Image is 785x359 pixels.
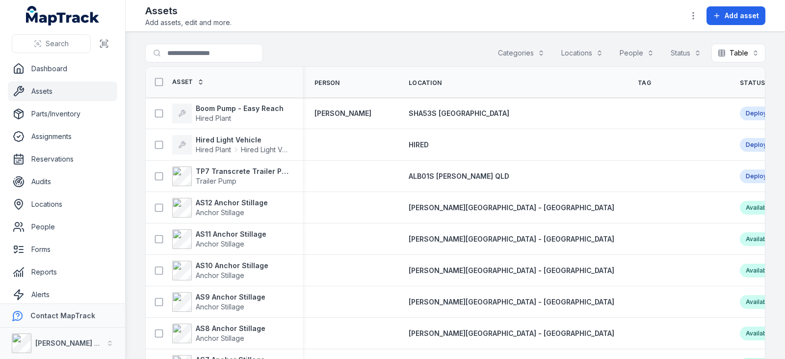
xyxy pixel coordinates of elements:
span: Search [46,39,69,49]
span: Anchor Stillage [196,334,244,342]
span: Person [314,79,340,87]
a: Dashboard [8,59,117,79]
a: Hired Light VehicleHired PlantHired Light Vehicle [172,135,291,155]
a: [PERSON_NAME][GEOGRAPHIC_DATA] - [GEOGRAPHIC_DATA] [409,234,614,244]
strong: Boom Pump - Easy Reach [196,104,284,113]
span: Add assets, edit and more. [145,18,232,28]
a: Status [740,79,776,87]
a: People [8,217,117,237]
strong: [PERSON_NAME] Group [35,339,116,347]
span: [PERSON_NAME][GEOGRAPHIC_DATA] - [GEOGRAPHIC_DATA] [409,203,614,212]
span: Hired Plant [196,145,231,155]
a: Assignments [8,127,117,146]
a: SHA53S [GEOGRAPHIC_DATA] [409,109,509,118]
a: MapTrack [26,6,100,26]
strong: AS9 Anchor Stillage [196,292,265,302]
a: Locations [8,194,117,214]
a: [PERSON_NAME][GEOGRAPHIC_DATA] - [GEOGRAPHIC_DATA] [409,297,614,307]
a: AS8 Anchor StillageAnchor Stillage [172,324,265,343]
a: Forms [8,240,117,259]
a: Reports [8,262,117,282]
strong: AS12 Anchor Stillage [196,198,268,208]
a: [PERSON_NAME][GEOGRAPHIC_DATA] - [GEOGRAPHIC_DATA] [409,329,614,338]
a: AS10 Anchor StillageAnchor Stillage [172,261,268,280]
span: Asset [172,78,193,86]
span: [PERSON_NAME][GEOGRAPHIC_DATA] - [GEOGRAPHIC_DATA] [409,298,614,306]
span: Location [409,79,442,87]
button: Table [711,44,765,62]
a: Assets [8,82,117,101]
span: Anchor Stillage [196,303,244,311]
span: ALB01S [PERSON_NAME] QLD [409,172,509,180]
span: Trailer Pump [196,177,236,185]
span: Add asset [725,11,759,21]
span: Tag [638,79,651,87]
span: Anchor Stillage [196,208,244,217]
a: AS12 Anchor StillageAnchor Stillage [172,198,268,218]
a: HIRED [409,140,429,150]
a: Asset [172,78,204,86]
strong: AS11 Anchor Stillage [196,229,266,239]
button: Add asset [706,6,765,25]
span: Status [740,79,765,87]
span: Anchor Stillage [196,240,244,248]
span: Hired Light Vehicle [241,145,291,155]
div: Available [740,295,778,309]
a: [PERSON_NAME][GEOGRAPHIC_DATA] - [GEOGRAPHIC_DATA] [409,266,614,276]
span: [PERSON_NAME][GEOGRAPHIC_DATA] - [GEOGRAPHIC_DATA] [409,266,614,275]
strong: AS10 Anchor Stillage [196,261,268,271]
span: Anchor Stillage [196,271,244,279]
button: Search [12,34,91,53]
div: Available [740,264,778,277]
span: [PERSON_NAME][GEOGRAPHIC_DATA] - [GEOGRAPHIC_DATA] [409,329,614,337]
a: AS11 Anchor StillageAnchor Stillage [172,229,266,249]
button: People [613,44,660,62]
a: [PERSON_NAME][GEOGRAPHIC_DATA] - [GEOGRAPHIC_DATA] [409,203,614,213]
span: SHA53S [GEOGRAPHIC_DATA] [409,109,509,117]
span: [PERSON_NAME][GEOGRAPHIC_DATA] - [GEOGRAPHIC_DATA] [409,235,614,243]
a: Parts/Inventory [8,104,117,124]
span: HIRED [409,140,429,149]
div: Deployed [740,169,781,183]
a: Boom Pump - Easy ReachHired Plant [172,104,284,123]
strong: Hired Light Vehicle [196,135,291,145]
a: Audits [8,172,117,192]
a: Reservations [8,149,117,169]
h2: Assets [145,4,232,18]
div: Deployed [740,107,781,120]
div: Available [740,327,778,340]
a: Alerts [8,285,117,304]
strong: Contact MapTrack [30,311,95,320]
a: TP7 Transcrete Trailer PumpTrailer Pump [172,166,291,186]
span: Hired Plant [196,114,231,122]
div: Available [740,232,778,246]
div: Available [740,201,778,215]
a: ALB01S [PERSON_NAME] QLD [409,171,509,181]
strong: AS8 Anchor Stillage [196,324,265,333]
div: Deployed [740,138,781,152]
strong: TP7 Transcrete Trailer Pump [196,166,291,176]
button: Status [664,44,707,62]
a: AS9 Anchor StillageAnchor Stillage [172,292,265,312]
a: [PERSON_NAME] [314,109,371,118]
